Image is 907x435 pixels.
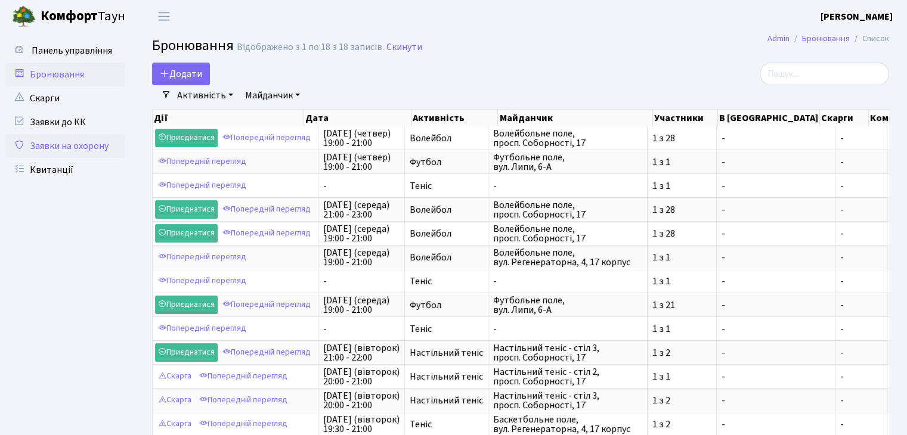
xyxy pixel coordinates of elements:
[652,253,711,262] span: 1 з 1
[410,420,483,429] span: Теніс
[155,343,218,362] a: Приєднатися
[840,133,882,143] span: -
[6,110,125,134] a: Заявки до КК
[840,372,882,381] span: -
[802,32,850,45] a: Бронювання
[722,276,830,286] span: -
[219,224,314,243] a: Попередній перегляд
[493,276,642,286] span: -
[155,415,194,433] a: Скарга
[493,391,642,410] span: Настільний теніс - стіл 3, просп. Соборності, 17
[722,420,830,429] span: -
[6,134,125,158] a: Заявки на охорону
[219,200,314,219] a: Попередній перегляд
[840,396,882,405] span: -
[240,85,305,105] a: Майданчик
[323,415,400,434] span: [DATE] (вівторок) 19:30 - 21:00
[493,296,642,315] span: Футбольне поле, вул. Липи, 6-А
[410,324,483,334] span: Теніс
[155,391,194,409] a: Скарга
[722,372,830,381] span: -
[304,110,411,126] th: Дата
[821,10,893,24] a: [PERSON_NAME]
[722,348,830,358] span: -
[196,391,290,409] a: Попередній перегляд
[840,181,882,191] span: -
[323,367,400,386] span: [DATE] (вівторок) 20:00 - 21:00
[323,181,400,191] span: -
[219,343,314,362] a: Попередній перегляд
[840,348,882,358] span: -
[411,110,498,126] th: Активність
[493,200,642,219] span: Волейбольне поле, просп. Соборності, 17
[722,300,830,310] span: -
[323,200,400,219] span: [DATE] (середа) 21:00 - 23:00
[820,110,869,126] th: Скарги
[155,129,218,147] a: Приєднатися
[410,253,483,262] span: Волейбол
[410,300,483,310] span: Футбол
[652,420,711,429] span: 1 з 2
[410,229,483,238] span: Волейбол
[155,319,249,338] a: Попередній перегляд
[410,348,483,358] span: Настільний теніс
[718,110,820,126] th: В [GEOGRAPHIC_DATA]
[760,63,889,85] input: Пошук...
[155,176,249,195] a: Попередній перегляд
[6,39,125,63] a: Панель управління
[410,372,483,381] span: Настільний теніс
[493,324,642,334] span: -
[323,224,400,243] span: [DATE] (середа) 19:00 - 21:00
[652,157,711,167] span: 1 з 1
[840,324,882,334] span: -
[41,7,125,27] span: Таун
[323,129,400,148] span: [DATE] (четвер) 19:00 - 21:00
[410,181,483,191] span: Теніс
[410,396,483,405] span: Настільний теніс
[196,415,290,433] a: Попередній перегляд
[652,396,711,405] span: 1 з 2
[722,253,830,262] span: -
[750,26,907,51] nav: breadcrumb
[149,7,179,26] button: Переключити навігацію
[219,296,314,314] a: Попередній перегляд
[840,205,882,215] span: -
[840,253,882,262] span: -
[155,200,218,219] a: Приєднатися
[840,229,882,238] span: -
[323,324,400,334] span: -
[155,224,218,243] a: Приєднатися
[155,248,249,266] a: Попередній перегляд
[155,367,194,386] a: Скарга
[152,35,234,56] span: Бронювання
[652,372,711,381] span: 1 з 1
[410,157,483,167] span: Футбол
[821,10,893,23] b: [PERSON_NAME]
[840,420,882,429] span: -
[155,272,249,290] a: Попередній перегляд
[840,300,882,310] span: -
[237,42,384,53] div: Відображено з 1 по 18 з 18 записів.
[767,32,790,45] a: Admin
[493,181,642,191] span: -
[652,276,711,286] span: 1 з 1
[6,86,125,110] a: Скарги
[652,181,711,191] span: 1 з 1
[493,415,642,434] span: Баскетбольне поле, вул. Регенераторна, 4, 17 корпус
[652,348,711,358] span: 1 з 2
[6,63,125,86] a: Бронювання
[652,205,711,215] span: 1 з 28
[6,158,125,182] a: Квитанції
[41,7,98,26] b: Комфорт
[323,391,400,410] span: [DATE] (вівторок) 20:00 - 21:00
[722,229,830,238] span: -
[653,110,718,126] th: Участники
[493,153,642,172] span: Футбольне поле, вул. Липи, 6-А
[498,110,652,126] th: Майданчик
[155,296,218,314] a: Приєднатися
[172,85,238,105] a: Активність
[652,324,711,334] span: 1 з 1
[850,32,889,45] li: Список
[155,153,249,171] a: Попередній перегляд
[722,396,830,405] span: -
